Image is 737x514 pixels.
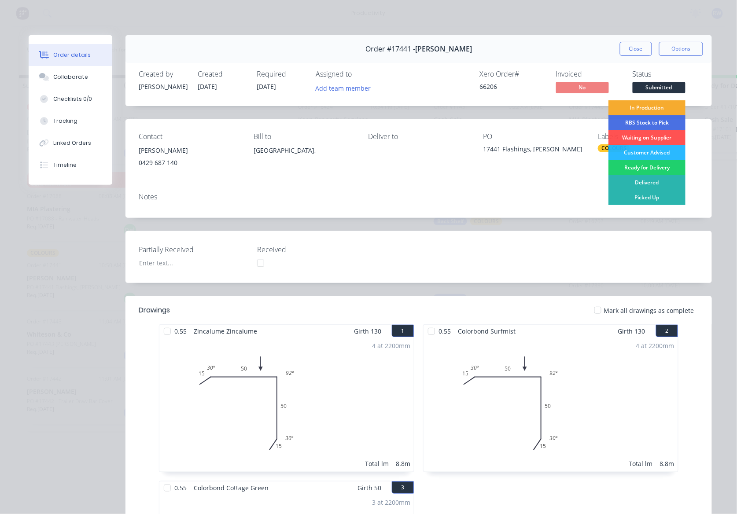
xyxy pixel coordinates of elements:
[608,175,685,190] div: Delivered
[29,88,112,110] button: Checklists 0/0
[454,325,519,338] span: Colorbond Surfmist
[608,130,685,145] div: Waiting on Supplier
[659,42,703,56] button: Options
[139,244,249,255] label: Partially Received
[392,325,414,337] button: 1
[633,70,699,78] div: Status
[633,82,685,95] button: Submitted
[29,110,112,132] button: Tracking
[53,117,77,125] div: Tracking
[354,325,381,338] span: Girth 130
[633,82,685,93] span: Submitted
[608,160,685,175] div: Ready for Delivery
[29,66,112,88] button: Collaborate
[479,70,545,78] div: Xero Order #
[53,139,91,147] div: Linked Orders
[365,45,415,53] span: Order #17441 -
[190,325,261,338] span: Zincalume Zincalume
[139,305,170,316] div: Drawings
[620,42,652,56] button: Close
[608,190,685,205] div: Picked Up
[415,45,472,53] span: [PERSON_NAME]
[139,157,240,169] div: 0429 687 140
[365,459,389,468] div: Total lm
[372,498,410,507] div: 3 at 2200mm
[53,73,88,81] div: Collaborate
[53,51,91,59] div: Order details
[608,145,685,160] div: Customer Advised
[368,132,469,141] div: Deliver to
[257,70,305,78] div: Required
[29,44,112,66] button: Order details
[139,193,699,201] div: Notes
[636,341,674,350] div: 4 at 2200mm
[556,70,622,78] div: Invoiced
[257,244,367,255] label: Received
[483,144,584,157] div: 17441 Flashings, [PERSON_NAME]
[392,481,414,494] button: 3
[629,459,653,468] div: Total lm
[608,115,685,130] div: RBS Stock to Pick
[435,325,454,338] span: 0.55
[598,144,630,152] div: COLOURS
[29,132,112,154] button: Linked Orders
[254,144,354,173] div: [GEOGRAPHIC_DATA],
[483,132,584,141] div: PO
[424,338,678,472] div: 01550501530º92º30º4 at 2200mmTotal lm8.8m
[139,70,187,78] div: Created by
[618,325,645,338] span: Girth 130
[316,70,404,78] div: Assigned to
[254,132,354,141] div: Bill to
[139,132,240,141] div: Contact
[29,154,112,176] button: Timeline
[190,481,272,494] span: Colorbond Cottage Green
[254,144,354,157] div: [GEOGRAPHIC_DATA],
[396,459,410,468] div: 8.8m
[608,100,685,115] div: In Production
[139,144,240,157] div: [PERSON_NAME]
[139,144,240,173] div: [PERSON_NAME]0429 687 140
[556,82,609,93] span: No
[656,325,678,337] button: 2
[598,132,699,141] div: Labels
[198,70,246,78] div: Created
[171,481,190,494] span: 0.55
[479,82,545,91] div: 66206
[159,338,414,472] div: 01550501530º92º30º4 at 2200mmTotal lm8.8m
[316,82,376,94] button: Add team member
[53,161,77,169] div: Timeline
[198,82,217,91] span: [DATE]
[53,95,92,103] div: Checklists 0/0
[660,459,674,468] div: 8.8m
[257,82,276,91] span: [DATE]
[372,341,410,350] div: 4 at 2200mm
[139,82,187,91] div: [PERSON_NAME]
[171,325,190,338] span: 0.55
[357,481,381,494] span: Girth 50
[311,82,376,94] button: Add team member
